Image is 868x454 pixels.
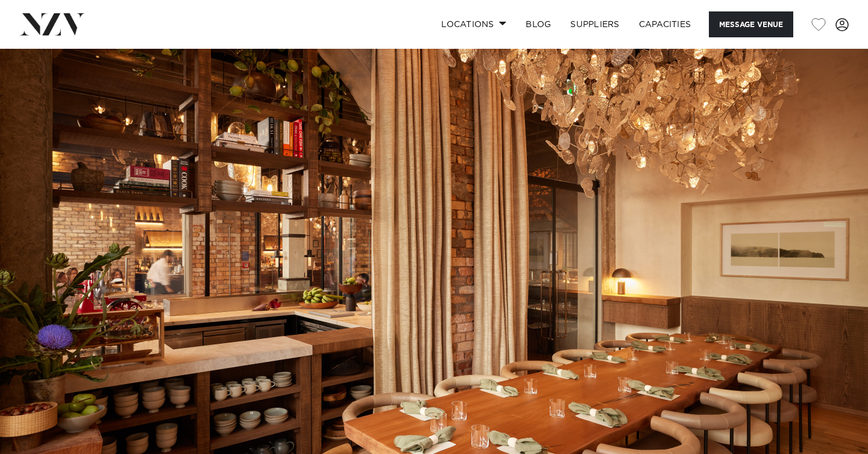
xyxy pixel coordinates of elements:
[561,11,629,37] a: SUPPLIERS
[19,13,85,35] img: nzv-logo.png
[432,11,516,37] a: Locations
[629,11,701,37] a: Capacities
[516,11,561,37] a: BLOG
[709,11,793,37] button: Message Venue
